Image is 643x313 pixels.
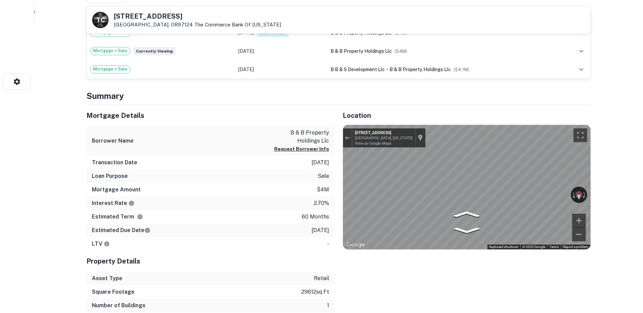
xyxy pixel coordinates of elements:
p: 29612 sq ft [301,288,329,296]
svg: Estimate is based on a standard schedule for this type of loan. [144,227,150,233]
svg: LTVs displayed on the website are for informational purposes only and may be reported incorrectly... [104,241,110,247]
span: b & b property holdings llc [389,67,451,72]
span: Currently viewing [133,47,176,55]
span: Mortgage + Sale [91,47,130,54]
span: b b & s development llc [330,67,385,72]
p: - [327,240,329,248]
span: ($ 4.1M ) [454,67,469,72]
button: Zoom out [572,228,586,241]
span: ($ 4M ) [395,49,407,54]
p: 1 [327,301,329,310]
button: Toggle fullscreen view [574,128,587,142]
p: [DATE] [312,159,329,167]
span: ($ 4M ) [395,30,407,36]
a: Report a problem [563,245,588,249]
img: Google [345,241,367,249]
button: Rotate clockwise [582,187,587,203]
div: Street View [343,125,590,250]
h6: Asset Type [92,274,122,283]
div: → [330,66,558,73]
div: [STREET_ADDRESS] [355,130,413,136]
button: expand row [576,45,587,57]
p: b & b property holdings llc [268,129,329,145]
p: [GEOGRAPHIC_DATA], OR97124 [114,22,281,28]
a: Show location on map [418,134,423,142]
button: Reset the view [576,187,582,203]
td: [DATE] [235,42,327,60]
span: © 2025 Google [522,245,545,249]
a: Terms (opens in new tab) [549,245,559,249]
button: Keyboard shortcuts [489,245,518,249]
div: [GEOGRAPHIC_DATA], [US_STATE] [355,136,413,140]
svg: The interest rates displayed on the website are for informational purposes only and may be report... [128,200,135,206]
span: b & b property holdings llc [330,48,392,54]
p: 60 months [302,213,329,221]
a: Open this area in Google Maps (opens a new window) [345,241,367,249]
a: View on Google Maps [355,141,391,146]
button: Exit the Street View [343,133,352,142]
h4: Summary [86,90,591,102]
a: The Commerce Bank Of [US_STATE] [194,22,281,27]
path: Go North, NE Ray Cir [446,209,487,219]
h5: [STREET_ADDRESS] [114,13,281,20]
button: Rotate counterclockwise [571,187,576,203]
span: b & b property holdings llc [330,30,392,36]
h6: Estimated Term [92,213,143,221]
h5: Property Details [86,256,335,266]
h6: LTV [92,240,110,248]
iframe: Chat Widget [609,259,643,291]
h5: Location [343,110,591,121]
h6: Interest Rate [92,199,135,207]
span: Mortgage + Sale [91,66,130,72]
button: expand row [576,64,587,75]
h5: Mortgage Details [86,110,335,121]
h6: Mortgage Amount [92,186,141,194]
button: Zoom in [572,214,586,227]
h6: Transaction Date [92,159,137,167]
h6: Borrower Name [92,137,134,145]
p: retail [314,274,329,283]
svg: Term is based on a standard schedule for this type of loan. [137,214,143,220]
h6: Loan Purpose [92,172,128,180]
p: sale [318,172,329,180]
td: [DATE] [235,60,327,79]
h6: Square Footage [92,288,135,296]
div: Map [343,125,590,250]
h6: Estimated Due Date [92,226,150,234]
p: [DATE] [312,226,329,234]
button: Request Borrower Info [274,145,329,153]
p: 2.70% [314,199,329,207]
h6: Number of Buildings [92,301,145,310]
p: $4m [317,186,329,194]
p: T C [96,16,104,25]
path: Go South, NE Ray Cir [446,225,487,235]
